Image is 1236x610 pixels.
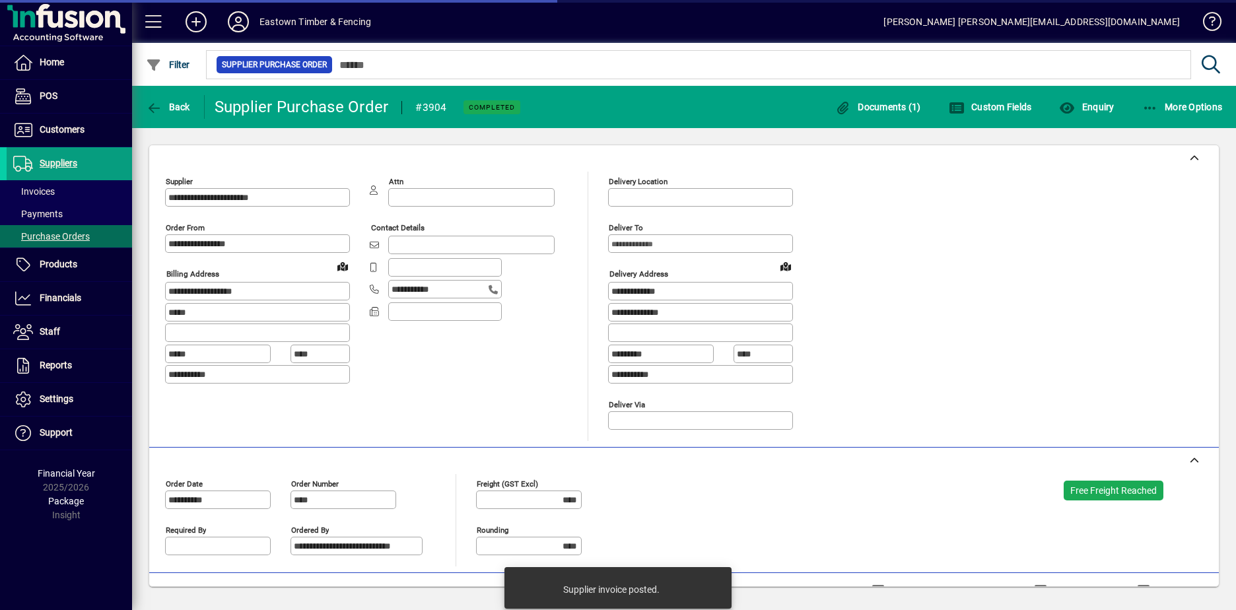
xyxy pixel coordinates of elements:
button: Add [175,10,217,34]
span: More Options [1142,102,1223,112]
label: Show Jobs [1153,584,1202,597]
span: Back [146,102,190,112]
span: Completed [469,103,515,112]
button: Profile [217,10,259,34]
label: Compact View [1050,584,1114,597]
a: Payments [7,203,132,225]
a: Invoices [7,180,132,203]
div: [PERSON_NAME] [PERSON_NAME][EMAIL_ADDRESS][DOMAIN_NAME] [883,11,1180,32]
span: Package [48,496,84,506]
div: Eastown Timber & Fencing [259,11,371,32]
span: Custom Fields [949,102,1032,112]
span: Payments [13,209,63,219]
button: Back [143,95,193,119]
span: Financial Year [38,468,95,479]
mat-label: Supplier [166,177,193,186]
div: Supplier invoice posted. [563,583,660,596]
span: Suppliers [40,158,77,168]
mat-label: Freight (GST excl) [477,479,538,488]
a: View on map [332,255,353,277]
span: Free Freight Reached [1070,485,1157,496]
mat-label: Attn [389,177,403,186]
a: Products [7,248,132,281]
mat-label: Delivery Location [609,177,668,186]
a: POS [7,80,132,113]
span: Staff [40,326,60,337]
span: Reports [40,360,72,370]
span: Settings [40,393,73,404]
mat-label: Deliver via [609,399,645,409]
span: Supplier Purchase Order [222,58,327,71]
mat-label: Deliver To [609,223,643,232]
mat-label: Ordered by [291,525,329,534]
a: Staff [7,316,132,349]
a: Reports [7,349,132,382]
a: View on map [775,255,796,277]
a: Knowledge Base [1193,3,1219,46]
div: Supplier Purchase Order [215,96,389,118]
span: Support [40,427,73,438]
a: Home [7,46,132,79]
span: Documents (1) [835,102,921,112]
span: Customers [40,124,85,135]
mat-label: Required by [166,525,206,534]
button: Documents (1) [832,95,924,119]
button: Enquiry [1056,95,1117,119]
span: Invoices [13,186,55,197]
span: POS [40,90,57,101]
a: Financials [7,282,132,315]
span: Financials [40,292,81,303]
button: More Options [1139,95,1226,119]
span: Products [40,259,77,269]
span: Filter [146,59,190,70]
app-page-header-button: Back [132,95,205,119]
span: Home [40,57,64,67]
mat-label: Order date [166,479,203,488]
mat-label: Order number [291,479,339,488]
a: Purchase Orders [7,225,132,248]
a: Support [7,417,132,450]
span: Enquiry [1059,102,1114,112]
button: Custom Fields [945,95,1035,119]
mat-label: Rounding [477,525,508,534]
label: Show Line Volumes/Weights [887,584,1011,597]
span: Purchase Orders [13,231,90,242]
button: Filter [143,53,193,77]
a: Customers [7,114,132,147]
div: #3904 [415,97,446,118]
a: Settings [7,383,132,416]
mat-label: Order from [166,223,205,232]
